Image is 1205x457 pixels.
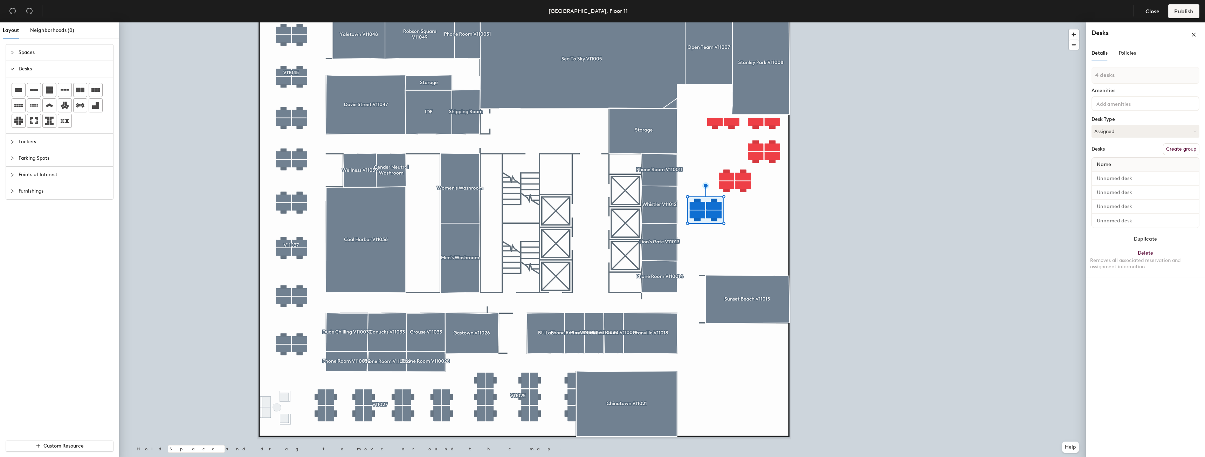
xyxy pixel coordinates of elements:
[1092,88,1199,94] div: Amenities
[1092,50,1108,56] span: Details
[19,167,109,183] span: Points of Interest
[19,150,109,166] span: Parking Spots
[19,61,109,77] span: Desks
[1086,232,1205,246] button: Duplicate
[22,4,36,18] button: Redo (⌘ + ⇧ + Z)
[19,183,109,199] span: Furnishings
[1093,174,1198,184] input: Unnamed desk
[1095,99,1158,108] input: Add amenities
[1062,442,1079,453] button: Help
[549,7,628,15] div: [GEOGRAPHIC_DATA], Floor 11
[1092,146,1105,152] div: Desks
[6,4,20,18] button: Undo (⌘ + Z)
[1090,257,1201,270] div: Removes all associated reservation and assignment information
[10,67,14,71] span: expanded
[10,156,14,160] span: collapsed
[10,140,14,144] span: collapsed
[1145,8,1159,15] span: Close
[19,134,109,150] span: Lockers
[30,27,74,33] span: Neighborhoods (0)
[6,441,113,452] button: Custom Resource
[43,443,84,449] span: Custom Resource
[1092,28,1169,37] h4: Desks
[10,173,14,177] span: collapsed
[1139,4,1165,18] button: Close
[1093,158,1115,171] span: Name
[1163,143,1199,155] button: Create group
[1191,32,1196,37] span: close
[3,27,19,33] span: Layout
[1086,246,1205,277] button: DeleteRemoves all associated reservation and assignment information
[1093,188,1198,198] input: Unnamed desk
[10,50,14,55] span: collapsed
[1119,50,1136,56] span: Policies
[19,44,109,61] span: Spaces
[1093,216,1198,226] input: Unnamed desk
[1093,202,1198,212] input: Unnamed desk
[10,189,14,193] span: collapsed
[1092,117,1199,122] div: Desk Type
[1168,4,1199,18] button: Publish
[9,7,16,14] span: undo
[1092,125,1199,138] button: Assigned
